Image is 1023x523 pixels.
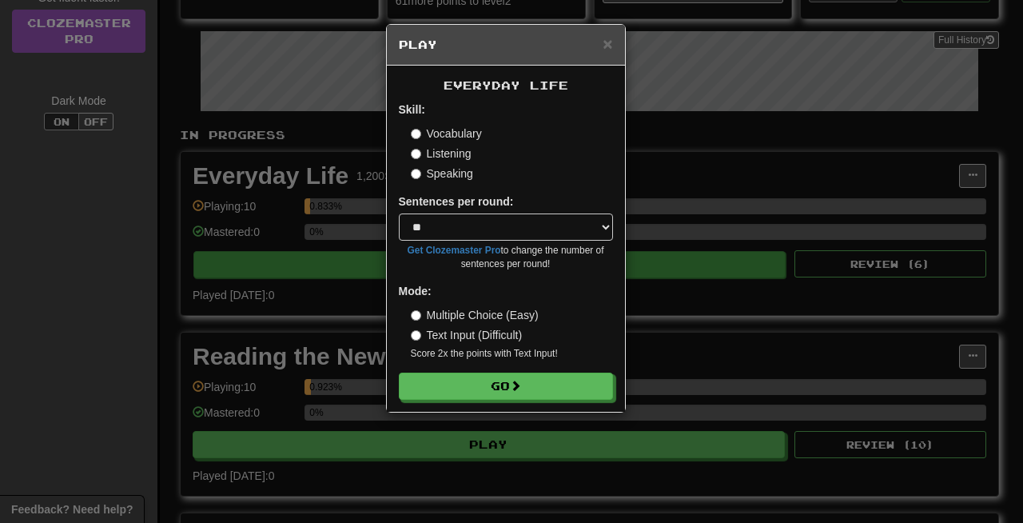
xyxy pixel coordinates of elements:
span: Everyday Life [444,78,568,92]
label: Text Input (Difficult) [411,327,523,343]
input: Multiple Choice (Easy) [411,310,421,321]
button: Close [603,35,612,52]
input: Speaking [411,169,421,179]
strong: Skill: [399,103,425,116]
label: Speaking [411,166,473,182]
span: × [603,34,612,53]
input: Vocabulary [411,129,421,139]
label: Listening [411,146,472,162]
input: Text Input (Difficult) [411,330,421,341]
label: Multiple Choice (Easy) [411,307,539,323]
label: Vocabulary [411,126,482,142]
small: Score 2x the points with Text Input ! [411,347,613,361]
strong: Mode: [399,285,432,297]
a: Get Clozemaster Pro [408,245,501,256]
button: Go [399,373,613,400]
h5: Play [399,37,613,53]
small: to change the number of sentences per round! [399,244,613,271]
input: Listening [411,149,421,159]
label: Sentences per round: [399,194,514,210]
